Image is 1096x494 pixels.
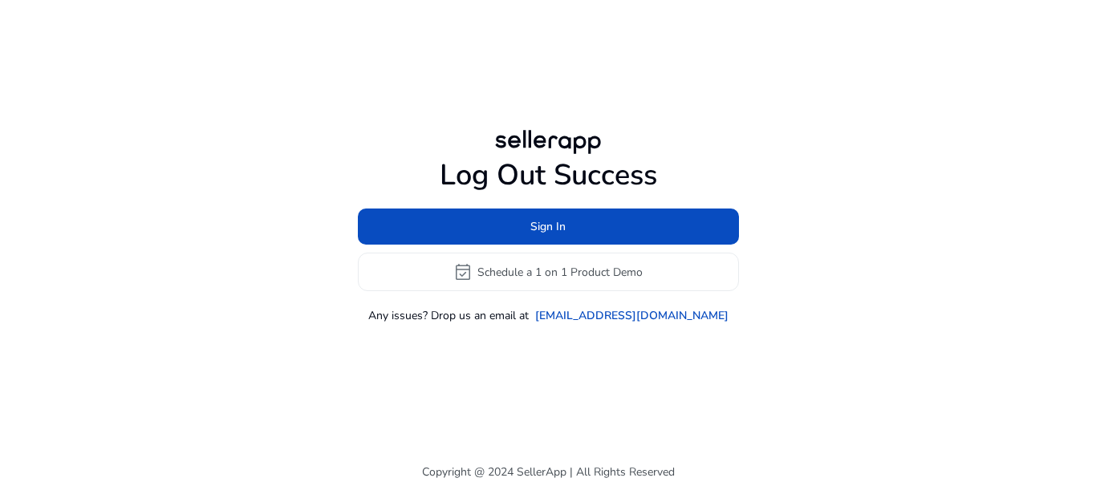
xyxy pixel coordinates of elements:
span: Sign In [530,218,566,235]
a: [EMAIL_ADDRESS][DOMAIN_NAME] [535,307,729,324]
span: event_available [453,262,473,281]
button: Sign In [358,209,739,245]
p: Any issues? Drop us an email at [368,307,529,324]
h1: Log Out Success [358,158,739,192]
button: event_availableSchedule a 1 on 1 Product Demo [358,253,739,291]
